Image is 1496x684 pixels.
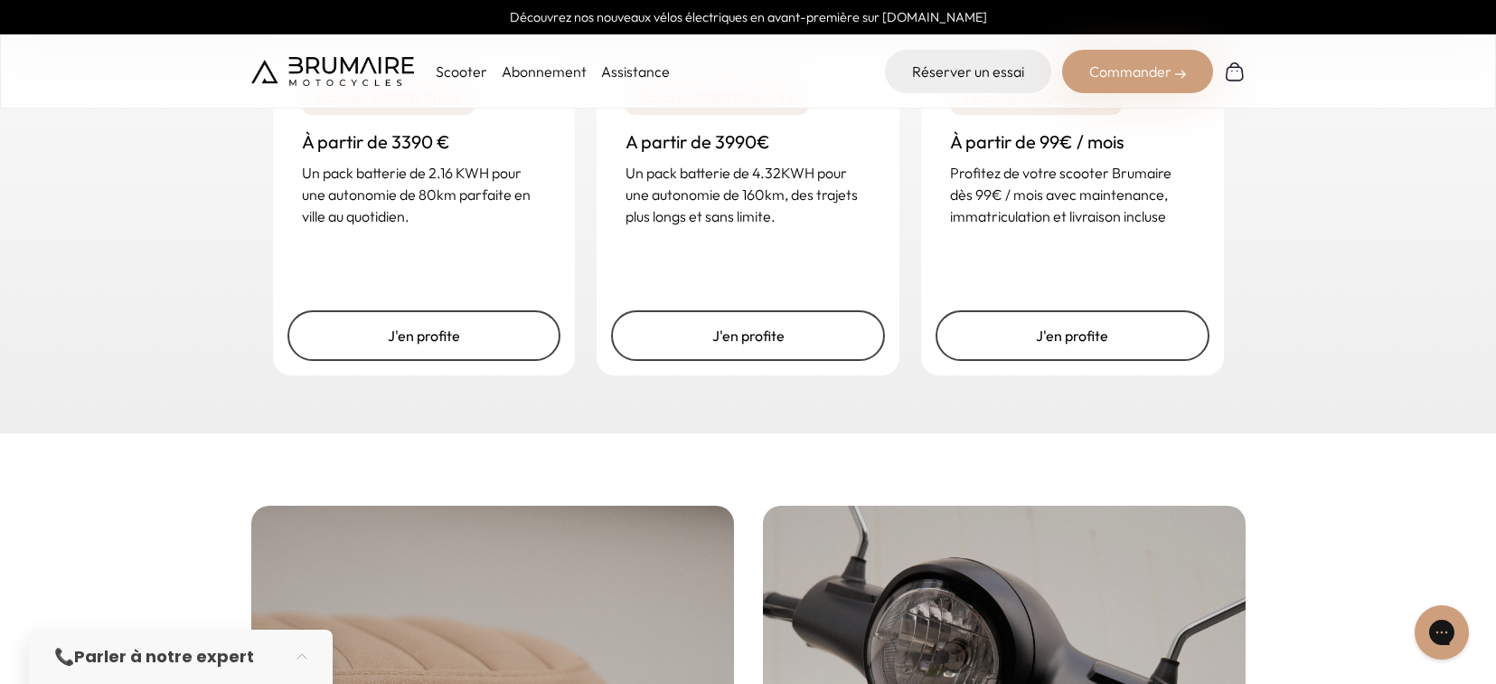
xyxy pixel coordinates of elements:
[436,61,487,82] p: Scooter
[601,62,670,81] a: Assistance
[1224,61,1246,82] img: Panier
[1062,50,1213,93] div: Commander
[502,62,587,81] a: Abonnement
[936,310,1209,361] a: J'en profite
[626,129,870,155] h3: A partir de 3990€
[1175,69,1186,80] img: right-arrow-2.png
[1406,599,1478,666] iframe: Gorgias live chat messenger
[302,162,547,227] p: Un pack batterie de 2.16 KWH pour une autonomie de 80km parfaite en ville au quotidien.
[950,162,1195,227] p: Profitez de votre scooter Brumaire dès 99€ / mois avec maintenance, immatriculation et livraison ...
[626,162,870,227] p: Un pack batterie de 4.32KWH pour une autonomie de 160km, des trajets plus longs et sans limite.
[885,50,1051,93] a: Réserver un essai
[950,129,1195,155] h3: À partir de 99€ / mois
[302,129,547,155] h3: À partir de 3390 €
[251,57,414,86] img: Brumaire Motocycles
[287,310,561,361] a: J'en profite
[611,310,885,361] a: J'en profite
